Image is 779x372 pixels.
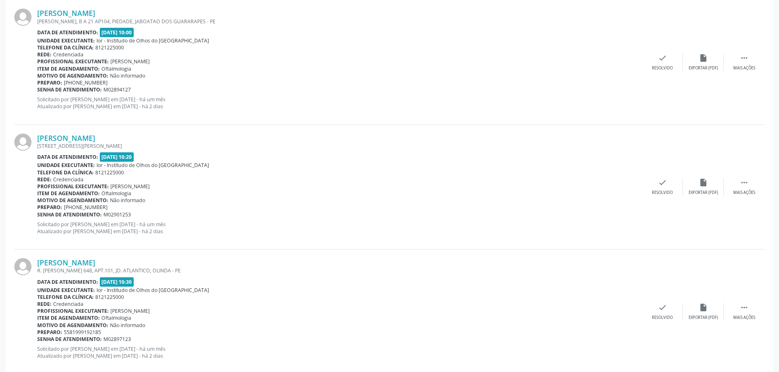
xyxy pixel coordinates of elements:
b: Preparo: [37,329,62,336]
i: check [658,178,667,187]
b: Unidade executante: [37,37,95,44]
b: Rede: [37,301,52,307]
img: img [14,9,31,26]
span: Não informado [110,197,145,204]
span: Credenciada [53,176,83,183]
b: Telefone da clínica: [37,169,94,176]
i:  [740,53,749,62]
a: [PERSON_NAME] [37,134,95,143]
b: Data de atendimento: [37,278,98,285]
p: Solicitado por [PERSON_NAME] em [DATE] - há um mês Atualizado por [PERSON_NAME] em [DATE] - há 2 ... [37,221,642,235]
b: Motivo de agendamento: [37,197,108,204]
b: Profissional executante: [37,58,109,65]
b: Unidade executante: [37,287,95,294]
b: Motivo de agendamento: [37,322,108,329]
span: Oftalmologia [101,190,131,197]
b: Preparo: [37,204,62,211]
div: Resolvido [652,315,673,321]
span: [DATE] 10:00 [100,28,134,37]
span: M02897123 [103,336,131,343]
b: Senha de atendimento: [37,336,102,343]
span: [DATE] 10:20 [100,152,134,162]
span: [DATE] 10:30 [100,277,134,287]
b: Senha de atendimento: [37,86,102,93]
i: insert_drive_file [699,53,708,62]
p: Solicitado por [PERSON_NAME] em [DATE] - há um mês Atualizado por [PERSON_NAME] em [DATE] - há 2 ... [37,96,642,110]
i: check [658,53,667,62]
b: Rede: [37,176,52,183]
div: [STREET_ADDRESS][PERSON_NAME] [37,143,642,149]
span: [PHONE_NUMBER] [64,204,108,211]
b: Preparo: [37,79,62,86]
i:  [740,303,749,312]
b: Item de agendamento: [37,314,100,321]
b: Unidade executante: [37,162,95,169]
a: [PERSON_NAME] [37,258,95,267]
span: Oftalmologia [101,65,131,72]
p: Solicitado por [PERSON_NAME] em [DATE] - há um mês Atualizado por [PERSON_NAME] em [DATE] - há 2 ... [37,345,642,359]
span: Oftalmologia [101,314,131,321]
span: 8121225000 [95,169,124,176]
span: Credenciada [53,301,83,307]
b: Item de agendamento: [37,65,100,72]
a: [PERSON_NAME] [37,9,95,18]
span: 8121225000 [95,44,124,51]
span: [PERSON_NAME] [110,183,150,190]
span: Não informado [110,322,145,329]
span: 8121225000 [95,294,124,301]
span: M02894127 [103,86,131,93]
div: Mais ações [733,315,755,321]
img: img [14,258,31,275]
b: Profissional executante: [37,183,109,190]
span: Ior - Institudo de Olhos do [GEOGRAPHIC_DATA] [97,162,209,169]
b: Data de atendimento: [37,154,98,160]
b: Item de agendamento: [37,190,100,197]
span: Ior - Institudo de Olhos do [GEOGRAPHIC_DATA] [97,287,209,294]
i: insert_drive_file [699,303,708,312]
div: R. [PERSON_NAME] 648, APT.101, JD. ATLANTICO, OLINDA - PE [37,267,642,274]
b: Telefone da clínica: [37,294,94,301]
b: Profissional executante: [37,307,109,314]
b: Rede: [37,51,52,58]
i: check [658,303,667,312]
div: [PERSON_NAME], B A 21 AP104, PIEDADE, JABOATAO DOS GUARARAPES - PE [37,18,642,25]
span: 5581999192185 [64,329,101,336]
div: Exportar (PDF) [689,190,718,196]
span: Não informado [110,72,145,79]
i: insert_drive_file [699,178,708,187]
span: M02901253 [103,211,131,218]
span: Ior - Institudo de Olhos do [GEOGRAPHIC_DATA] [97,37,209,44]
img: img [14,134,31,151]
div: Mais ações [733,190,755,196]
b: Motivo de agendamento: [37,72,108,79]
span: [PHONE_NUMBER] [64,79,108,86]
i:  [740,178,749,187]
div: Exportar (PDF) [689,65,718,71]
div: Exportar (PDF) [689,315,718,321]
b: Senha de atendimento: [37,211,102,218]
b: Telefone da clínica: [37,44,94,51]
span: [PERSON_NAME] [110,58,150,65]
span: Credenciada [53,51,83,58]
span: [PERSON_NAME] [110,307,150,314]
div: Resolvido [652,190,673,196]
b: Data de atendimento: [37,29,98,36]
div: Mais ações [733,65,755,71]
div: Resolvido [652,65,673,71]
